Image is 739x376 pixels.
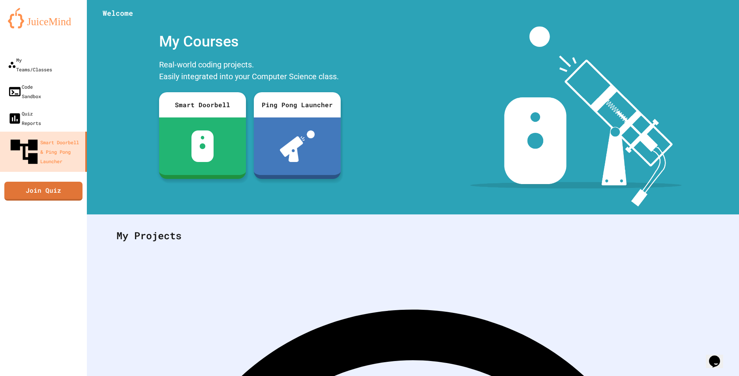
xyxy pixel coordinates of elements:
img: ppl-with-ball.png [280,130,315,162]
img: banner-image-my-projects.png [470,26,682,207]
iframe: chat widget [706,344,731,368]
img: logo-orange.svg [8,8,79,28]
div: Quiz Reports [8,109,41,128]
div: Smart Doorbell [159,92,246,117]
a: Join Quiz [4,182,83,201]
div: My Projects [109,220,717,251]
div: Real-world coding projects. Easily integrated into your Computer Science class. [155,57,345,86]
div: Smart Doorbell & Ping Pong Launcher [8,136,82,168]
div: My Teams/Classes [8,55,52,74]
div: Code Sandbox [8,82,41,101]
img: sdb-white.svg [191,130,214,162]
div: My Courses [155,26,345,57]
div: Ping Pong Launcher [254,92,341,117]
